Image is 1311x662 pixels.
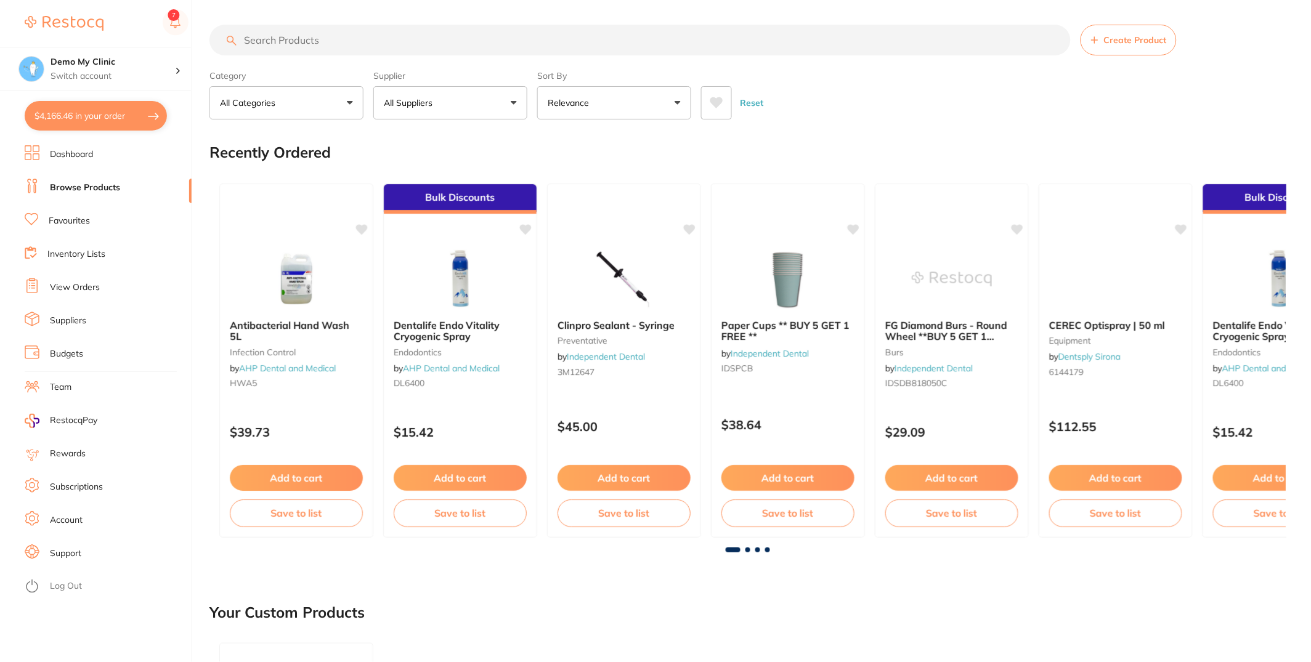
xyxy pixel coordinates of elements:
a: Dentsply Sirona [1058,351,1121,362]
a: Dashboard [50,148,93,161]
span: by [1049,351,1121,362]
p: All Categories [220,97,280,109]
a: Suppliers [50,315,86,327]
a: View Orders [50,281,100,294]
h2: Your Custom Products [209,604,365,621]
button: Add to cart [558,465,691,491]
a: Browse Products [50,182,120,194]
p: $29.09 [885,425,1018,439]
p: All Suppliers [384,97,437,109]
b: Antibacterial Hand Wash 5L [230,320,363,342]
button: Add to cart [1049,465,1182,491]
button: Add to cart [885,465,1018,491]
a: RestocqPay [25,414,97,428]
button: Save to list [721,499,854,527]
img: Paper Cups ** BUY 5 GET 1 FREE ** [748,248,828,310]
a: Log Out [50,580,82,592]
a: Budgets [50,348,83,360]
a: AHP Dental and Medical [403,363,500,374]
img: Antibacterial Hand Wash 5L [256,248,336,310]
small: endodontics [394,347,527,357]
p: $38.64 [721,418,854,432]
span: Create Product [1103,35,1166,45]
p: $45.00 [558,419,691,434]
a: Inventory Lists [47,248,105,260]
label: Supplier [373,70,527,81]
button: Save to list [230,499,363,527]
button: All Categories [209,86,363,119]
small: 3M12647 [558,367,691,377]
p: $15.42 [394,425,527,439]
button: Log Out [25,577,188,597]
p: $39.73 [230,425,363,439]
a: AHP Dental and Medical [239,363,336,374]
a: Independent Dental [895,363,973,374]
small: preventative [558,336,691,345]
span: by [558,351,645,362]
img: Restocq Logo [25,16,103,31]
h4: Demo My Clinic [51,56,175,68]
label: Category [209,70,363,81]
p: $112.55 [1049,419,1182,434]
button: Save to list [1049,499,1182,527]
img: Demo My Clinic [19,57,44,81]
b: CEREC Optispray | 50 ml [1049,320,1182,331]
small: HWA5 [230,378,363,388]
button: All Suppliers [373,86,527,119]
b: Dentalife Endo Vitality Cryogenic Spray [394,320,527,342]
b: FG Diamond Burs - Round Wheel **BUY 5 GET 1 FREE** - G3C - Coarse [885,320,1018,342]
small: DL6400 [394,378,527,388]
button: Add to cart [721,465,854,491]
button: Relevance [537,86,691,119]
p: Switch account [51,70,175,83]
a: Rewards [50,448,86,460]
button: Save to list [558,499,691,527]
span: by [230,363,336,374]
b: Paper Cups ** BUY 5 GET 1 FREE ** [721,320,854,342]
small: IDSPCB [721,363,854,373]
img: Clinpro Sealant - Syringe [584,248,664,310]
span: by [394,363,500,374]
a: Team [50,381,71,394]
small: burs [885,347,1018,357]
span: by [721,348,809,359]
button: $4,166.46 in your order [25,101,167,131]
a: Favourites [49,215,90,227]
button: Add to cart [394,465,527,491]
a: Support [50,547,81,560]
button: Save to list [885,499,1018,527]
label: Sort By [537,70,691,81]
a: Independent Dental [567,351,645,362]
small: infection control [230,347,363,357]
img: FG Diamond Burs - Round Wheel **BUY 5 GET 1 FREE** - G3C - Coarse [912,248,992,310]
p: Relevance [548,97,594,109]
a: Independent Dental [731,348,809,359]
input: Search Products [209,25,1071,55]
img: CEREC Optispray | 50 ml [1076,248,1156,310]
div: Bulk Discounts [384,184,537,214]
b: Clinpro Sealant - Syringe [558,320,691,331]
button: Reset [737,86,768,119]
a: Restocq Logo [25,9,103,38]
button: Save to list [394,499,527,527]
a: Subscriptions [50,481,103,493]
span: by [885,363,973,374]
a: Account [50,514,83,527]
h2: Recently Ordered [209,144,331,161]
small: 6144179 [1049,367,1182,377]
button: Add to cart [230,465,363,491]
img: Dentalife Endo Vitality Cryogenic Spray [420,248,500,310]
small: equipment [1049,336,1182,345]
img: RestocqPay [25,414,39,428]
span: RestocqPay [50,414,97,427]
button: Create Product [1081,25,1177,55]
small: IDSDB818050C [885,378,1018,388]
